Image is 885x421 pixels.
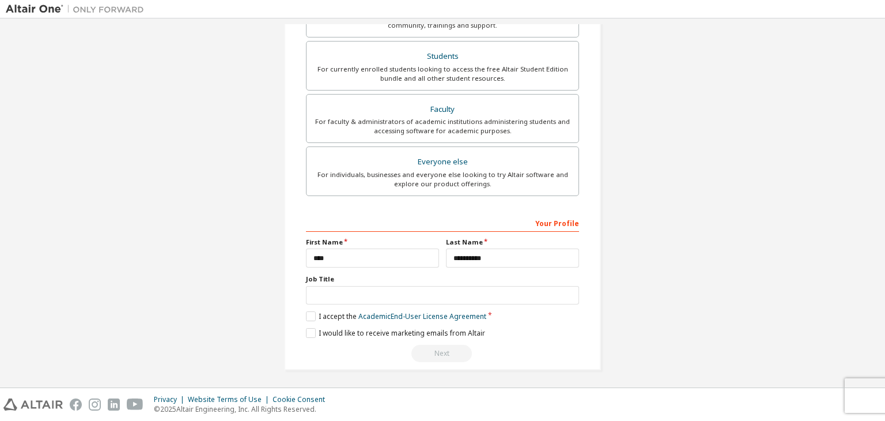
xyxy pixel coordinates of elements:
[3,399,63,411] img: altair_logo.svg
[313,48,572,65] div: Students
[306,275,579,284] label: Job Title
[313,65,572,83] div: For currently enrolled students looking to access the free Altair Student Edition bundle and all ...
[358,311,486,321] a: Academic End-User License Agreement
[313,102,572,118] div: Faculty
[306,238,439,247] label: First Name
[108,399,120,411] img: linkedin.svg
[306,345,579,362] div: Read and acccept EULA to continue
[306,213,579,232] div: Your Profile
[188,395,273,404] div: Website Terms of Use
[154,404,332,414] p: © 2025 Altair Engineering, Inc. All Rights Reserved.
[313,117,572,136] div: For faculty & administrators of academic institutions administering students and accessing softwa...
[306,311,486,321] label: I accept the
[127,399,143,411] img: youtube.svg
[306,328,485,338] label: I would like to receive marketing emails from Altair
[6,3,150,15] img: Altair One
[313,170,572,189] div: For individuals, businesses and everyone else looking to try Altair software and explore our prod...
[313,154,572,170] div: Everyone else
[446,238,579,247] label: Last Name
[89,399,101,411] img: instagram.svg
[70,399,82,411] img: facebook.svg
[154,395,188,404] div: Privacy
[273,395,332,404] div: Cookie Consent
